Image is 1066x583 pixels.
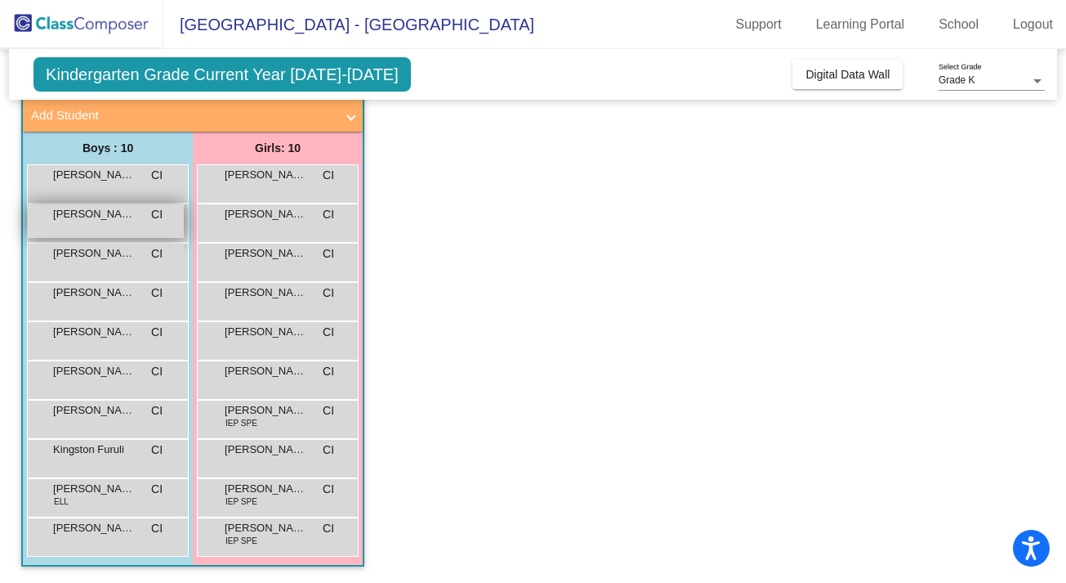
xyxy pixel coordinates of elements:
span: CI [323,324,334,341]
span: [PERSON_NAME] [225,167,306,183]
span: IEP SPE [225,496,257,508]
mat-expansion-panel-header: Add Student [23,99,363,132]
span: CI [323,442,334,459]
span: [PERSON_NAME] [225,442,306,458]
span: [PERSON_NAME] [53,245,135,262]
button: Digital Data Wall [792,60,903,89]
span: [PERSON_NAME] [53,363,135,379]
span: CI [323,363,334,380]
span: [PERSON_NAME] [53,167,135,183]
span: [PERSON_NAME] [225,481,306,497]
span: [PERSON_NAME] [PERSON_NAME] [53,324,135,340]
span: Kingston Furuli [53,442,135,458]
span: Digital Data Wall [805,68,890,81]
span: [PERSON_NAME] [225,245,306,262]
span: CI [323,245,334,262]
span: CI [151,442,163,459]
span: [PERSON_NAME] [53,285,135,301]
span: [PERSON_NAME] [225,363,306,379]
span: CI [323,402,334,419]
span: CI [151,167,163,184]
span: [PERSON_NAME] [225,206,306,222]
span: [GEOGRAPHIC_DATA] - [GEOGRAPHIC_DATA] [163,11,534,38]
span: [PERSON_NAME] Basette LeMarquand [225,520,306,536]
span: Kindergarten Grade Current Year [DATE]-[DATE] [33,57,411,92]
span: CI [151,402,163,419]
span: [PERSON_NAME] [53,206,135,222]
a: Support [723,11,795,38]
div: Girls: 10 [193,132,363,164]
span: CI [323,206,334,223]
span: [PERSON_NAME] [225,402,306,419]
span: [PERSON_NAME] [225,324,306,340]
span: CI [151,285,163,302]
span: [PERSON_NAME] [53,481,135,497]
span: CI [151,245,163,262]
span: CI [151,206,163,223]
span: CI [151,520,163,537]
div: Boys : 10 [23,132,193,164]
span: [PERSON_NAME] [53,402,135,419]
span: [PERSON_NAME] [225,285,306,301]
span: CI [323,167,334,184]
span: CI [323,285,334,302]
span: ELL [54,496,69,508]
mat-panel-title: Add Student [31,106,335,125]
span: CI [323,520,334,537]
a: School [926,11,992,38]
span: IEP SPE [225,417,257,429]
a: Logout [1000,11,1066,38]
span: CI [151,324,163,341]
span: CI [151,481,163,498]
a: Learning Portal [803,11,918,38]
span: Grade K [939,74,975,86]
span: [PERSON_NAME] [53,520,135,536]
span: CI [323,481,334,498]
span: IEP SPE [225,535,257,547]
span: CI [151,363,163,380]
